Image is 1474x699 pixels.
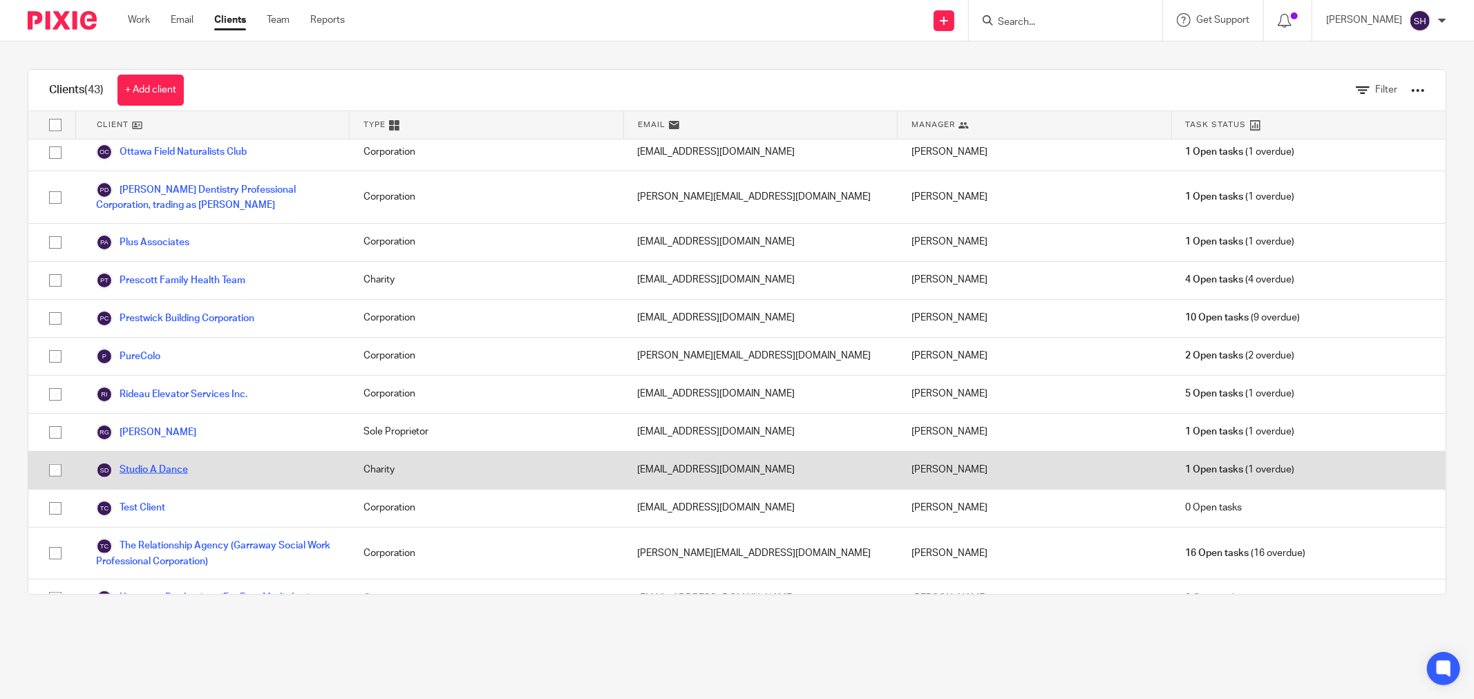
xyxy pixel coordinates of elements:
span: 1 Open tasks [1185,425,1243,439]
img: svg%3E [96,234,113,251]
div: [EMAIL_ADDRESS][DOMAIN_NAME] [623,133,898,171]
div: [PERSON_NAME] [898,133,1172,171]
div: [PERSON_NAME] [898,452,1172,489]
a: Plus Associates [96,234,189,251]
span: Filter [1375,85,1397,95]
img: svg%3E [96,424,113,441]
p: [PERSON_NAME] [1326,13,1402,27]
span: (2 overdue) [1185,349,1294,363]
div: [EMAIL_ADDRESS][DOMAIN_NAME] [623,414,898,451]
div: [PERSON_NAME] [898,580,1172,617]
div: [PERSON_NAME] [898,414,1172,451]
span: 1 Open tasks [1185,235,1243,249]
span: Client [97,119,129,131]
span: (43) [84,84,104,95]
span: 0 Open tasks [1185,501,1242,515]
span: Task Status [1186,119,1247,131]
span: (1 overdue) [1185,235,1294,249]
img: svg%3E [96,182,113,198]
div: Corporation [350,528,624,579]
input: Select all [42,112,68,138]
div: [PERSON_NAME] [898,171,1172,222]
div: Corporation [350,133,624,171]
div: [EMAIL_ADDRESS][DOMAIN_NAME] [623,580,898,617]
div: Charity [350,452,624,489]
img: svg%3E [96,462,113,479]
a: The Relationship Agency (Garraway Social Work Professional Corporation) [96,538,336,568]
div: [PERSON_NAME] [898,490,1172,527]
div: [EMAIL_ADDRESS][DOMAIN_NAME] [623,376,898,413]
div: [PERSON_NAME] [898,528,1172,579]
div: [EMAIL_ADDRESS][DOMAIN_NAME] [623,452,898,489]
input: Search [996,17,1121,29]
span: Manager [911,119,955,131]
span: 10 Open tasks [1185,311,1249,325]
img: svg%3E [96,500,113,517]
div: [PERSON_NAME] [898,262,1172,299]
a: Clients [214,13,246,27]
span: (1 overdue) [1185,463,1294,477]
img: svg%3E [96,538,113,555]
div: [PERSON_NAME][EMAIL_ADDRESS][DOMAIN_NAME] [623,171,898,222]
div: [PERSON_NAME][EMAIL_ADDRESS][DOMAIN_NAME] [623,528,898,579]
a: Upstream Productions (Fat Bear Media Inc.) [96,590,310,606]
div: Corporation [350,224,624,261]
div: Charity [350,262,624,299]
span: 0 Open tasks [1185,591,1242,605]
div: Corporation [350,580,624,617]
span: (1 overdue) [1185,425,1294,439]
div: [PERSON_NAME] [898,224,1172,261]
a: Prestwick Building Corporation [96,310,254,327]
img: svg%3E [96,386,113,403]
img: svg%3E [96,348,113,365]
img: Pixie [28,11,97,30]
span: (1 overdue) [1185,145,1294,159]
a: [PERSON_NAME] [96,424,196,441]
span: 16 Open tasks [1185,546,1249,560]
span: Get Support [1196,15,1249,25]
a: PureColo [96,348,160,365]
div: [PERSON_NAME][EMAIL_ADDRESS][DOMAIN_NAME] [623,338,898,375]
a: Email [171,13,193,27]
span: (16 overdue) [1185,546,1305,560]
div: [PERSON_NAME] [898,376,1172,413]
a: Studio A Dance [96,462,188,479]
img: svg%3E [96,144,113,160]
a: Work [128,13,150,27]
h1: Clients [49,83,104,97]
a: Ottawa Field Naturalists Club [96,144,247,160]
span: Email [638,119,665,131]
a: Test Client [96,500,165,517]
img: svg%3E [96,310,113,327]
span: 4 Open tasks [1185,273,1243,287]
div: [EMAIL_ADDRESS][DOMAIN_NAME] [623,300,898,337]
div: [EMAIL_ADDRESS][DOMAIN_NAME] [623,224,898,261]
span: 2 Open tasks [1185,349,1243,363]
div: Corporation [350,376,624,413]
div: Corporation [350,300,624,337]
div: [PERSON_NAME] [898,338,1172,375]
div: Corporation [350,171,624,222]
div: [EMAIL_ADDRESS][DOMAIN_NAME] [623,262,898,299]
a: Team [267,13,290,27]
span: (9 overdue) [1185,311,1300,325]
a: Rideau Elevator Services Inc. [96,386,247,403]
a: Reports [310,13,345,27]
a: Prescott Family Health Team [96,272,245,289]
div: Sole Proprietor [350,414,624,451]
img: svg%3E [96,272,113,289]
span: (1 overdue) [1185,387,1294,401]
div: Corporation [350,338,624,375]
span: 1 Open tasks [1185,145,1243,159]
div: [EMAIL_ADDRESS][DOMAIN_NAME] [623,490,898,527]
span: Type [363,119,386,131]
span: (1 overdue) [1185,190,1294,204]
img: svg%3E [1409,10,1431,32]
a: [PERSON_NAME] Dentistry Professional Corporation, trading as [PERSON_NAME] [96,182,336,212]
img: svg%3E [96,590,113,606]
span: 1 Open tasks [1185,463,1243,477]
span: 5 Open tasks [1185,387,1243,401]
a: + Add client [117,75,184,106]
span: 1 Open tasks [1185,190,1243,204]
span: (4 overdue) [1185,273,1294,287]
